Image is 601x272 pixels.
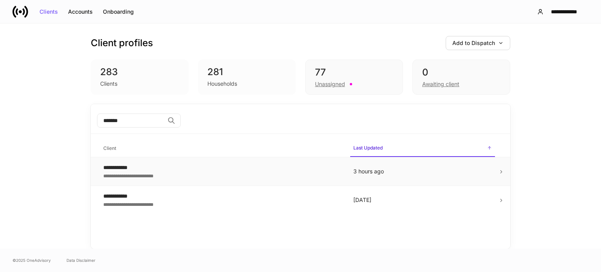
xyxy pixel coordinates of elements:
span: Last Updated [350,140,495,157]
div: 77Unassigned [305,59,403,95]
div: 283 [100,66,179,78]
div: Add to Dispatch [452,40,504,46]
div: Accounts [68,9,93,14]
div: 281 [207,66,286,78]
div: Clients [40,9,58,14]
button: Add to Dispatch [446,36,510,50]
div: Onboarding [103,9,134,14]
button: Clients [34,5,63,18]
div: 0Awaiting client [412,59,510,95]
p: [DATE] [353,196,492,204]
h3: Client profiles [91,37,153,49]
div: Unassigned [315,80,345,88]
button: Onboarding [98,5,139,18]
div: Awaiting client [422,80,459,88]
h6: Last Updated [353,144,383,151]
button: Accounts [63,5,98,18]
span: Client [100,141,344,157]
a: Data Disclaimer [67,257,95,263]
h6: Client [103,144,116,152]
div: Clients [100,80,117,88]
span: © 2025 OneAdvisory [13,257,51,263]
p: 3 hours ago [353,168,492,175]
div: 77 [315,66,393,79]
div: 0 [422,66,500,79]
div: Households [207,80,237,88]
